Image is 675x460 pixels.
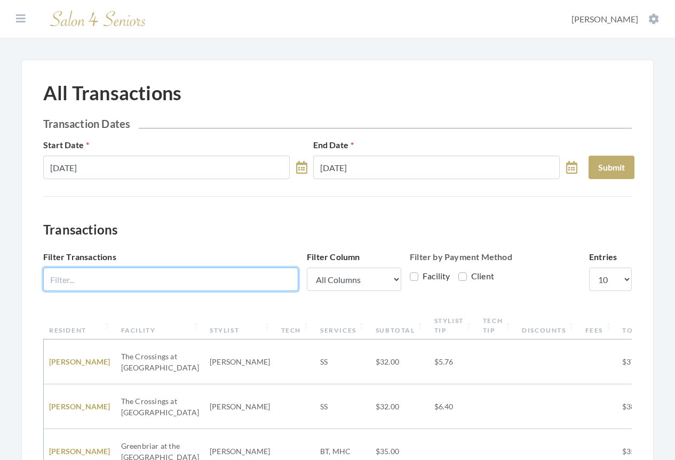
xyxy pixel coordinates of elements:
td: $32.00 [370,384,429,429]
label: Facility [410,270,450,283]
input: Filter... [43,268,298,291]
label: End Date [313,139,354,151]
label: Client [458,270,494,283]
td: [PERSON_NAME] [204,340,276,384]
label: Start Date [43,139,89,151]
th: Discounts: activate to sort column ascending [517,312,579,340]
img: Salon 4 Seniors [45,6,152,31]
th: Subtotal: activate to sort column ascending [370,312,429,340]
input: Select Date [313,156,560,179]
td: [PERSON_NAME] [204,384,276,429]
strong: Filter by Payment Method [410,252,512,262]
label: Filter Column [307,251,360,263]
td: The Crossings at [GEOGRAPHIC_DATA] [116,384,204,429]
span: [PERSON_NAME] [571,14,638,24]
td: $32.00 [370,340,429,384]
th: Stylist: activate to sort column ascending [204,312,276,340]
th: Tech: activate to sort column ascending [276,312,315,340]
a: [PERSON_NAME] [49,402,110,411]
a: toggle [296,156,307,179]
td: The Crossings at [GEOGRAPHIC_DATA] [116,340,204,384]
th: Services: activate to sort column ascending [315,312,370,340]
label: Filter Transactions [43,251,116,263]
h3: Transactions [43,222,632,238]
input: Select Date [43,156,290,179]
a: [PERSON_NAME] [49,357,110,366]
h1: All Transactions [43,82,181,104]
label: Entries [589,251,617,263]
button: Submit [589,156,634,179]
td: $38.40 [617,384,667,429]
a: toggle [566,156,577,179]
h2: Transaction Dates [43,117,632,130]
th: Total: activate to sort column ascending [617,312,667,340]
th: Fees: activate to sort column ascending [580,312,617,340]
button: [PERSON_NAME] [568,13,662,25]
td: $6.40 [429,384,478,429]
th: Resident: activate to sort column ascending [44,312,116,340]
td: SS [315,340,370,384]
th: Stylist Tip: activate to sort column ascending [429,312,478,340]
td: SS [315,384,370,429]
td: $37.76 [617,340,667,384]
th: Facility: activate to sort column ascending [116,312,204,340]
th: Tech Tip: activate to sort column ascending [478,312,517,340]
a: [PERSON_NAME] [49,447,110,456]
td: $5.76 [429,340,478,384]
